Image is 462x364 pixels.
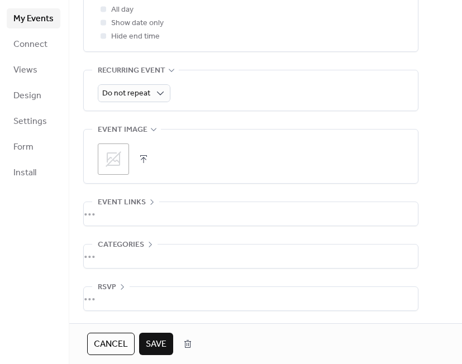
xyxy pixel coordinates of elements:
button: Save [139,333,173,355]
span: Connect [13,38,47,51]
span: Save [146,338,166,351]
span: Event image [98,123,147,137]
span: Event links [98,196,146,209]
span: Settings [13,115,47,128]
span: Recurring event [98,64,165,78]
span: Install [13,166,36,180]
span: Cancel [94,338,128,351]
a: Settings [7,111,60,131]
a: Design [7,85,60,106]
span: Design [13,89,41,103]
span: Show date only [111,17,164,30]
a: Connect [7,34,60,54]
span: My Events [13,12,54,26]
span: All day [111,3,134,17]
span: RSVP [98,281,116,294]
div: ••• [84,245,418,268]
a: Install [7,162,60,183]
a: Form [7,137,60,157]
span: Hide end time [111,30,160,44]
span: Do not repeat [102,86,150,101]
div: ••• [84,287,418,310]
span: Form [13,141,34,154]
a: My Events [7,8,60,28]
span: Views [13,64,37,77]
div: ••• [84,202,418,226]
span: Categories [98,238,144,252]
div: ; [98,143,129,175]
button: Cancel [87,333,135,355]
a: Views [7,60,60,80]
